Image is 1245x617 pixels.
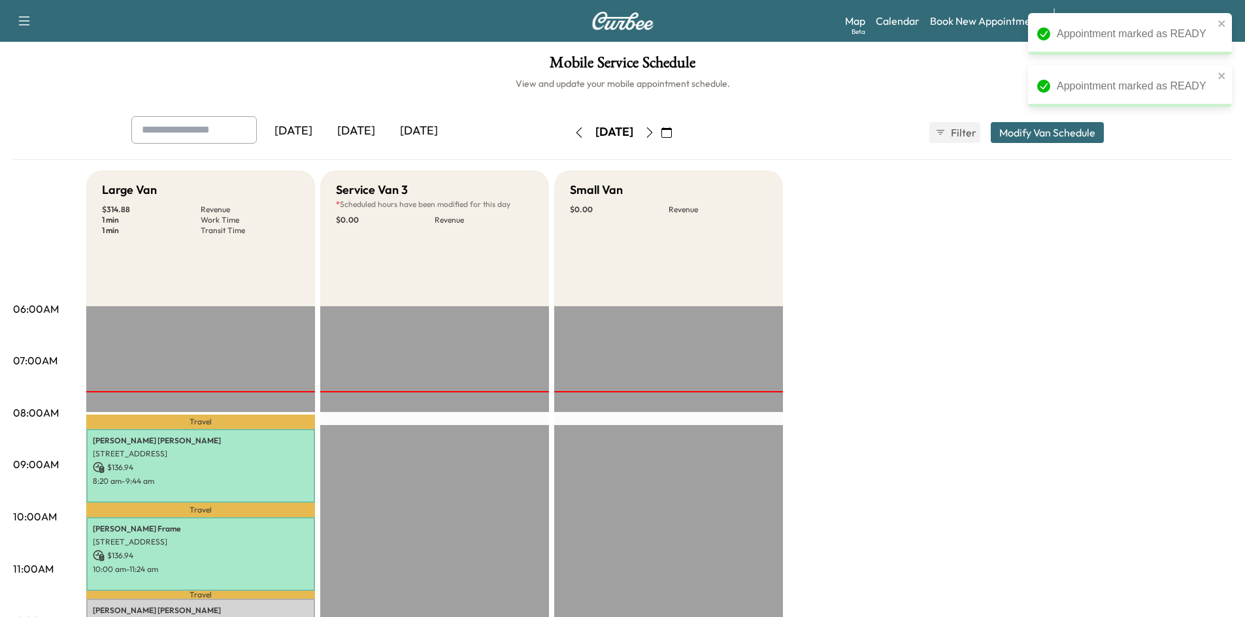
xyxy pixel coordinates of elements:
p: 08:00AM [13,405,59,420]
p: $ 136.94 [93,462,308,473]
div: Appointment marked as READY [1057,78,1214,94]
h5: Service Van 3 [336,181,408,199]
h1: Mobile Service Schedule [13,55,1232,77]
p: Revenue [435,215,533,225]
p: [PERSON_NAME] [PERSON_NAME] [93,435,308,446]
p: 06:00AM [13,301,59,317]
p: 10:00AM [13,509,57,524]
p: $ 136.94 [93,550,308,562]
a: Calendar [876,13,920,29]
a: MapBeta [845,13,865,29]
p: Revenue [669,204,767,215]
div: [DATE] [262,116,325,146]
p: 07:00AM [13,353,58,368]
p: [PERSON_NAME] [PERSON_NAME] [93,605,308,616]
h5: Large Van [102,181,157,199]
button: Modify Van Schedule [991,122,1104,143]
div: Appointment marked as READY [1057,26,1214,42]
p: Travel [86,503,315,517]
div: [DATE] [388,116,450,146]
div: Beta [852,27,865,37]
p: 1 min [102,225,201,236]
p: Work Time [201,215,299,225]
div: [DATE] [595,124,633,140]
button: close [1218,18,1227,29]
p: Travel [86,415,315,429]
p: 10:00 am - 11:24 am [93,564,308,575]
p: 1 min [102,215,201,225]
p: [PERSON_NAME] Frame [93,524,308,534]
p: Travel [86,591,315,599]
p: [STREET_ADDRESS] [93,537,308,547]
h5: Small Van [570,181,623,199]
p: 8:20 am - 9:44 am [93,476,308,486]
p: Scheduled hours have been modified for this day [336,199,533,210]
p: $ 0.00 [570,204,669,215]
p: Transit Time [201,225,299,236]
a: Book New Appointment [930,13,1040,29]
h6: View and update your mobile appointment schedule. [13,77,1232,90]
p: $ 314.88 [102,204,201,215]
img: Curbee Logo [591,12,654,30]
span: Filter [951,125,974,140]
div: [DATE] [325,116,388,146]
button: close [1218,71,1227,81]
p: 11:00AM [13,561,54,577]
button: Filter [929,122,980,143]
p: 09:00AM [13,456,59,472]
p: $ 0.00 [336,215,435,225]
p: Revenue [201,204,299,215]
p: [STREET_ADDRESS] [93,449,308,459]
